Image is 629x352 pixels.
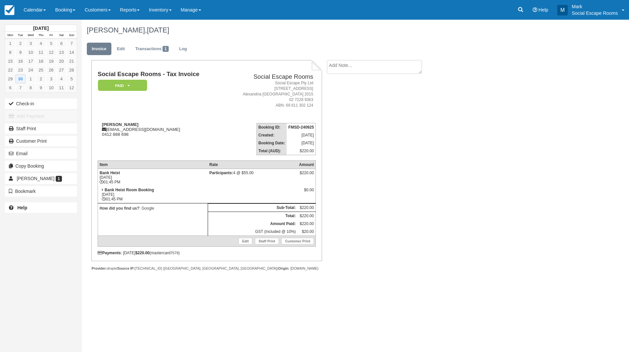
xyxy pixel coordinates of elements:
[287,147,316,155] td: $220.00
[67,66,77,74] a: 28
[98,160,208,169] th: Item
[56,32,67,39] th: Sat
[67,74,77,83] a: 5
[257,123,287,131] th: Booking ID:
[56,176,62,182] span: 1
[87,43,111,55] a: Invoice
[15,66,26,74] a: 23
[67,39,77,48] a: 7
[5,123,77,134] a: Staff Print
[98,251,316,255] div: : [DATE] (mastercard )
[118,266,135,270] strong: Source IP:
[67,57,77,66] a: 21
[46,57,56,66] a: 19
[100,171,120,175] strong: Bank Heist
[5,111,77,121] button: Add Payment
[297,160,316,169] th: Amount
[208,220,297,228] th: Amount Paid:
[67,48,77,57] a: 14
[5,186,77,197] button: Bookmark
[5,173,77,184] a: [PERSON_NAME] 1
[15,32,26,39] th: Tue
[281,238,314,244] a: Customer Print
[287,139,316,147] td: [DATE]
[209,171,233,175] strong: Participants
[15,39,26,48] a: 2
[572,3,618,10] p: Mark
[26,66,36,74] a: 24
[26,57,36,66] a: 17
[572,10,618,16] p: Social Escape Rooms
[26,48,36,57] a: 10
[36,48,46,57] a: 11
[17,205,27,210] b: Help
[46,74,56,83] a: 3
[26,32,36,39] th: Wed
[297,228,316,236] td: $20.00
[56,66,67,74] a: 27
[87,26,549,34] h1: [PERSON_NAME],
[208,212,297,220] th: Total:
[98,79,145,92] a: Paid
[539,7,548,12] span: Help
[67,83,77,92] a: 12
[5,32,15,39] th: Mon
[5,57,15,66] a: 15
[225,80,313,109] address: Social Escape Pty Ltd [STREET_ADDRESS] Alexandria [GEOGRAPHIC_DATA] 2015 02 7228 9363 ABN: 69 611...
[91,266,322,271] div: droplet [TECHNICAL_ID] ([GEOGRAPHIC_DATA], [GEOGRAPHIC_DATA], [GEOGRAPHIC_DATA]) : [DOMAIN_NAME]
[36,32,46,39] th: Thu
[5,148,77,159] button: Email
[98,122,223,137] div: [EMAIL_ADDRESS][DOMAIN_NAME] 0412 888 698
[56,83,67,92] a: 11
[98,71,223,78] h1: Social Escape Rooms - Tax Invoice
[174,43,192,55] a: Log
[5,136,77,146] a: Customer Print
[162,46,169,52] span: 1
[5,98,77,109] button: Check-in
[238,238,252,244] a: Edit
[98,186,208,203] td: [DATE] 01:45 PM
[5,66,15,74] a: 22
[299,171,314,180] div: $220.00
[46,48,56,57] a: 12
[56,39,67,48] a: 6
[5,83,15,92] a: 6
[5,39,15,48] a: 1
[112,43,130,55] a: Edit
[297,212,316,220] td: $220.00
[208,169,297,186] td: 4 @ $55.00
[255,238,279,244] a: Staff Print
[56,48,67,57] a: 13
[33,26,48,31] strong: [DATE]
[208,203,297,212] th: Sub-Total:
[56,74,67,83] a: 4
[257,131,287,139] th: Created:
[91,266,107,270] strong: Provider:
[5,5,14,15] img: checkfront-main-nav-mini-logo.png
[287,131,316,139] td: [DATE]
[56,57,67,66] a: 20
[15,83,26,92] a: 7
[36,83,46,92] a: 9
[257,139,287,147] th: Booking Date:
[5,48,15,57] a: 8
[15,57,26,66] a: 16
[225,73,313,80] h2: Social Escape Rooms
[5,202,77,213] a: Help
[297,203,316,212] td: $220.00
[171,251,179,255] small: 7579
[299,188,314,197] div: $0.00
[100,205,206,212] p: : Google
[36,66,46,74] a: 25
[36,39,46,48] a: 4
[26,39,36,48] a: 3
[105,188,154,192] strong: Bank Heist Room Booking
[297,220,316,228] td: $220.00
[36,57,46,66] a: 18
[100,206,139,211] strong: How did you find us?
[46,66,56,74] a: 26
[15,48,26,57] a: 9
[46,39,56,48] a: 5
[26,83,36,92] a: 8
[67,32,77,39] th: Sun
